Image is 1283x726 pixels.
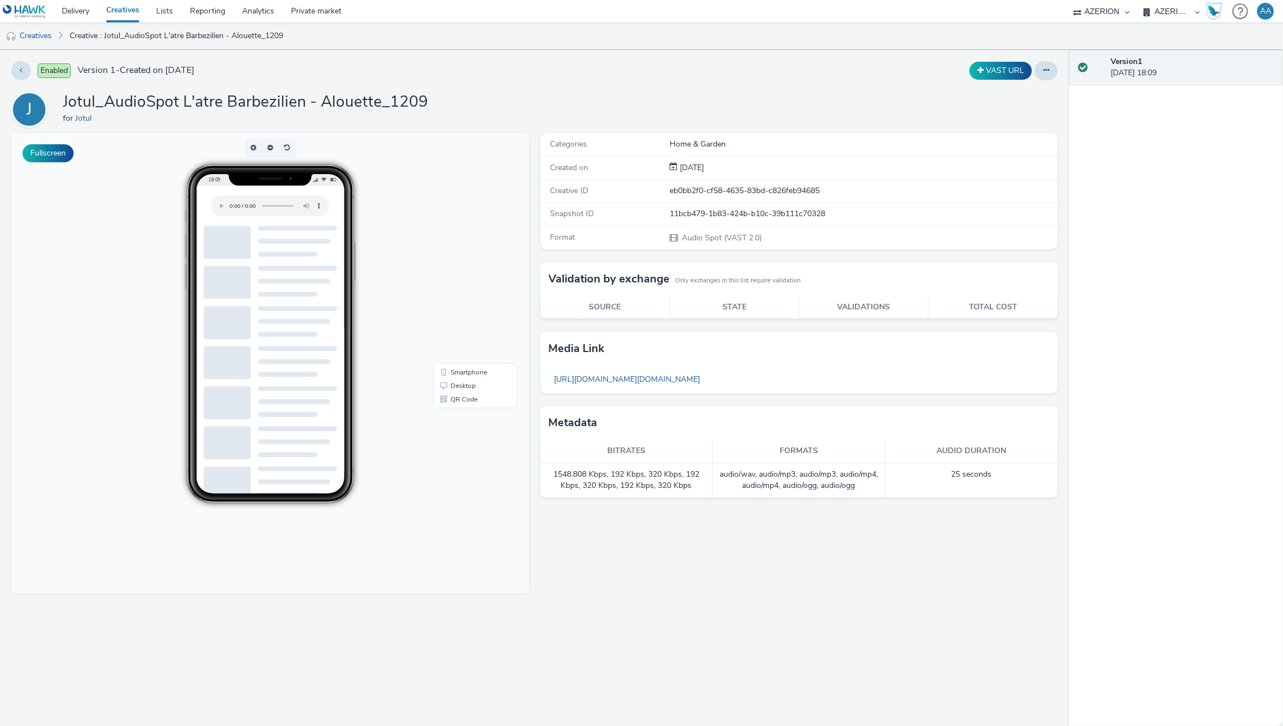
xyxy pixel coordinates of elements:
[64,22,289,49] a: Creative : Jotul_AudioSpot L'atre Barbezilien - Alouette_1209
[540,440,713,463] th: Bitrates
[1205,2,1222,20] img: Hawk Academy
[424,232,504,246] li: Smartphone
[550,139,588,149] span: Categories
[929,296,1058,319] th: Total cost
[1111,56,1274,79] div: [DATE] 18:09
[78,64,194,77] span: Version 1 - Created on [DATE]
[38,63,71,78] span: Enabled
[670,185,1057,197] div: eb0bb2f0-cf58-4635-83bd-c826feb94685
[1260,3,1271,20] div: AA
[677,162,704,173] span: [DATE]
[885,440,1058,463] th: Audio duration
[550,162,589,173] span: Created on
[3,4,46,19] img: undefined Logo
[885,463,1058,498] td: 25 seconds
[550,185,589,196] span: Creative ID
[63,113,75,124] span: for
[6,31,17,42] img: audio
[549,368,706,390] a: [URL][DOMAIN_NAME][DOMAIN_NAME]
[540,296,670,319] th: Source
[26,94,32,125] div: J
[439,249,465,256] span: Desktop
[439,263,466,270] span: QR Code
[11,104,52,115] a: J
[713,440,885,463] th: Formats
[540,463,713,498] td: 1548.808 Kbps, 192 Kbps, 320 Kbps, 192 Kbps, 320 Kbps, 192 Kbps, 320 Kbps
[75,113,96,124] a: Jotul
[677,162,704,173] div: Creation 12 September 2025, 18:09
[549,340,605,357] h3: Media link
[799,296,928,319] th: Validations
[550,232,576,243] span: Format
[439,236,476,243] span: Smartphone
[713,463,885,498] td: audio/wav, audio/mp3, audio/mp3, audio/mp4, audio/mp4, audio/ogg, audio/ogg
[22,144,74,162] button: Fullscreen
[967,62,1035,80] div: Duplicate the creative as a VAST URL
[549,414,598,431] h3: Metadata
[424,246,504,259] li: Desktop
[1111,56,1142,67] strong: Version 1
[550,208,594,219] span: Snapshot ID
[549,271,670,287] h3: Validation by exchange
[670,139,1057,150] div: Home & Garden
[670,296,799,319] th: State
[424,259,504,273] li: QR Code
[681,232,762,243] span: Audio Spot (VAST 2.0)
[197,43,210,49] span: 18:09
[676,276,801,285] small: Only exchanges in this list require validation
[970,62,1032,80] button: VAST URL
[1205,2,1227,20] a: Hawk Academy
[63,92,428,113] h1: Jotul_AudioSpot L'atre Barbezilien - Alouette_1209
[670,208,1057,220] div: 11bcb479-1b83-424b-b10c-39b111c70328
